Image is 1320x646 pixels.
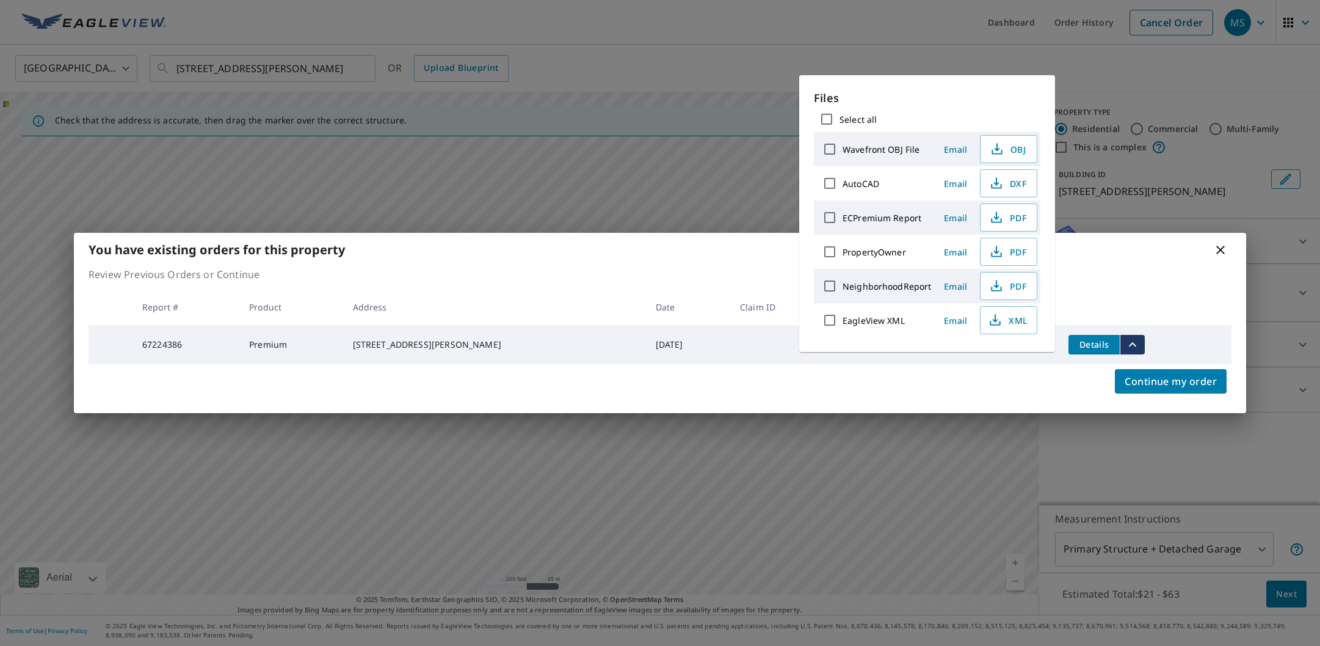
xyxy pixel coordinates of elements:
th: Claim ID [730,289,829,325]
button: PDF [980,204,1037,232]
span: Email [941,212,970,224]
button: Email [936,174,975,193]
label: AutoCAD [843,178,879,189]
button: Email [936,208,975,227]
button: DXF [980,169,1037,197]
span: PDF [988,244,1027,259]
span: Email [941,178,970,189]
p: Files [814,90,1040,106]
b: You have existing orders for this property [89,241,345,258]
span: Email [941,281,970,292]
label: NeighborhoodReport [843,281,931,292]
td: [DATE] [646,325,731,364]
button: Email [936,277,975,296]
button: Email [936,140,975,159]
span: DXF [988,176,1027,191]
span: PDF [988,210,1027,225]
div: [STREET_ADDRESS][PERSON_NAME] [353,339,636,351]
label: PropertyOwner [843,246,906,258]
label: Wavefront OBJ File [843,144,919,155]
td: Premium [239,325,343,364]
th: Product [239,289,343,325]
span: OBJ [988,142,1027,156]
span: Continue my order [1125,373,1217,390]
th: Address [343,289,646,325]
button: detailsBtn-67224386 [1068,335,1120,354]
td: 67224386 [132,325,239,364]
button: Email [936,311,975,330]
button: Email [936,243,975,262]
button: OBJ [980,135,1037,163]
th: Report # [132,289,239,325]
label: Select all [840,114,877,125]
button: filesDropdownBtn-67224386 [1120,335,1145,354]
button: PDF [980,272,1037,300]
span: Email [941,315,970,326]
label: ECPremium Report [843,212,921,224]
span: Email [941,246,970,258]
button: Continue my order [1115,369,1227,394]
button: XML [980,306,1037,334]
span: Email [941,144,970,155]
label: EagleView XML [843,315,905,326]
button: PDF [980,238,1037,266]
span: PDF [988,279,1027,293]
span: XML [988,313,1027,328]
span: Details [1076,339,1112,350]
th: Date [646,289,731,325]
p: Review Previous Orders or Continue [89,267,1231,282]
